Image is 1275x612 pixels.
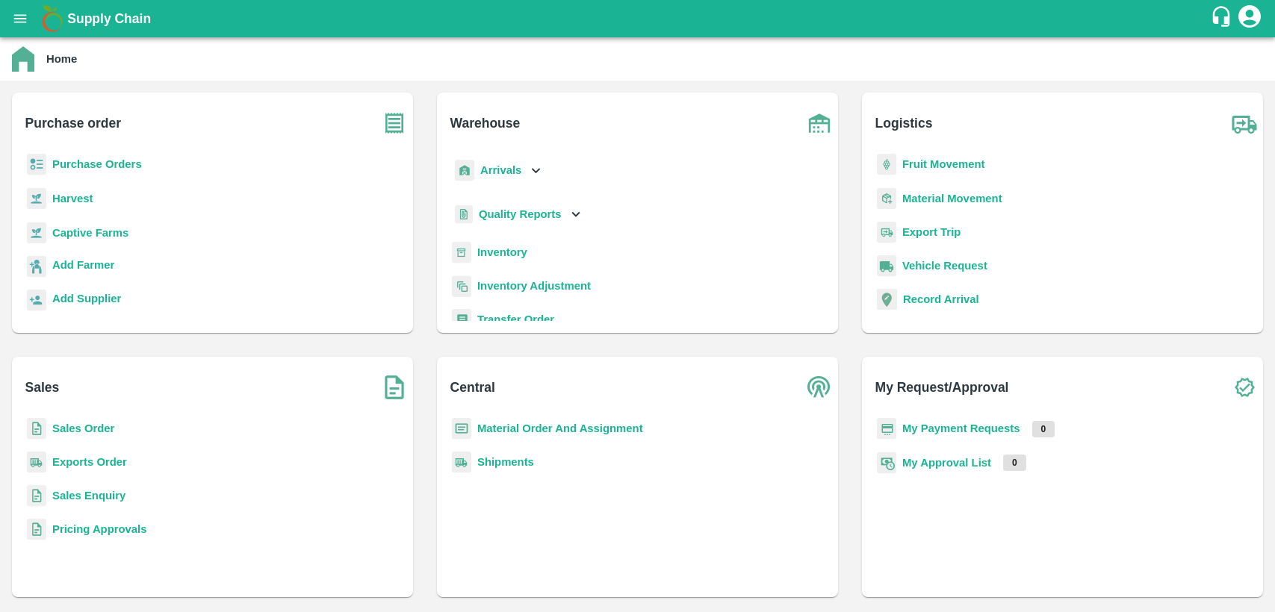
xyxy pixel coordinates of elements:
a: Purchase Orders [52,158,142,170]
b: Logistics [875,113,933,134]
img: fruit [877,154,896,175]
p: 0 [1032,421,1055,437]
a: Shipments [477,456,534,468]
a: Supply Chain [67,8,1210,29]
div: account of current user [1236,3,1263,34]
b: Supply Chain [67,11,151,26]
b: My Request/Approval [875,377,1009,398]
a: Harvest [52,193,93,204]
p: 0 [1003,455,1026,471]
img: whArrival [455,160,474,181]
img: whInventory [452,242,471,263]
a: Sales Order [52,422,114,434]
b: Add Supplier [52,293,121,305]
div: Arrivals [452,154,545,187]
a: Vehicle Request [902,260,987,272]
img: check [1226,369,1263,406]
img: soSales [376,369,413,406]
img: vehicle [877,255,896,277]
img: central [801,369,838,406]
a: My Payment Requests [902,422,1020,434]
img: inventory [452,275,471,297]
img: purchase [376,104,413,142]
img: recordArrival [877,289,897,310]
b: Central [450,377,495,398]
a: Fruit Movement [902,158,985,170]
b: Home [46,53,77,65]
a: Captive Farms [52,227,128,239]
img: material [877,187,896,210]
b: Sales [25,377,60,398]
a: Material Order And Assignment [477,422,643,434]
img: whTransfer [452,309,471,331]
button: open drawer [3,1,37,36]
b: Add Farmer [52,259,114,271]
img: qualityReport [455,205,473,224]
a: Inventory Adjustment [477,280,591,292]
a: Transfer Order [477,313,554,325]
img: logo [37,4,67,34]
img: warehouse [801,104,838,142]
img: farmer [27,256,46,278]
b: Arrivals [480,164,521,176]
a: My Approval List [902,457,991,469]
a: Add Supplier [52,290,121,310]
div: Quality Reports [452,199,584,230]
img: supplier [27,290,46,311]
img: shipments [452,452,471,473]
a: Add Farmer [52,257,114,277]
img: centralMaterial [452,418,471,440]
img: sales [27,519,46,540]
img: payment [877,418,896,440]
a: Sales Enquiry [52,490,125,502]
b: Purchase order [25,113,121,134]
img: sales [27,418,46,440]
img: truck [1226,104,1263,142]
b: Quality Reports [479,208,562,220]
a: Material Movement [902,193,1002,204]
div: customer-support [1210,5,1236,32]
img: reciept [27,154,46,175]
img: sales [27,485,46,507]
img: harvest [27,187,46,210]
a: Record Arrival [903,293,979,305]
a: Pricing Approvals [52,523,146,535]
img: harvest [27,222,46,244]
img: delivery [877,222,896,243]
b: Warehouse [450,113,521,134]
img: shipments [27,452,46,473]
a: Export Trip [902,226,961,238]
img: approval [877,452,896,474]
a: Exports Order [52,456,127,468]
img: home [12,46,34,72]
a: Inventory [477,246,527,258]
